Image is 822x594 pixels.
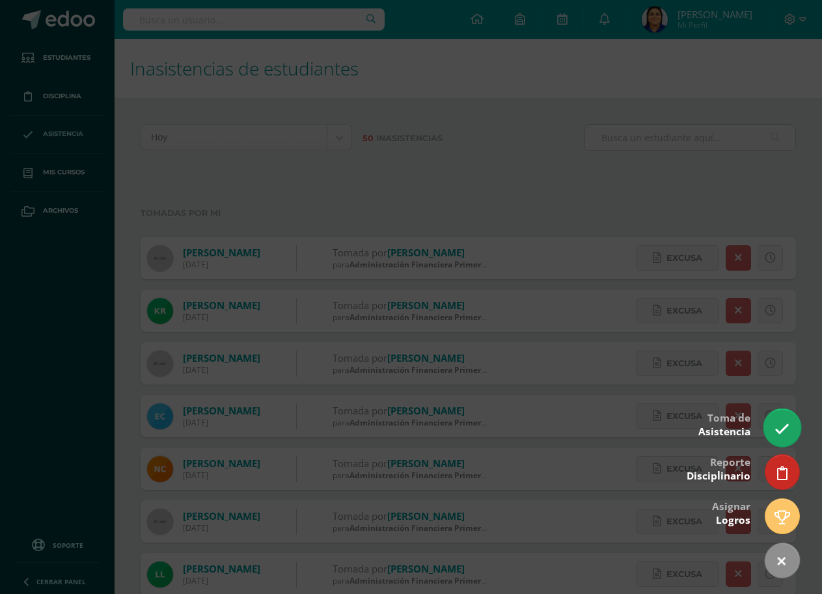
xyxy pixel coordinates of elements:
[687,469,750,483] span: Disciplinario
[698,425,750,439] span: Asistencia
[698,403,750,445] div: Toma de
[687,447,750,489] div: Reporte
[716,513,750,527] span: Logros
[712,491,750,533] div: Asignar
